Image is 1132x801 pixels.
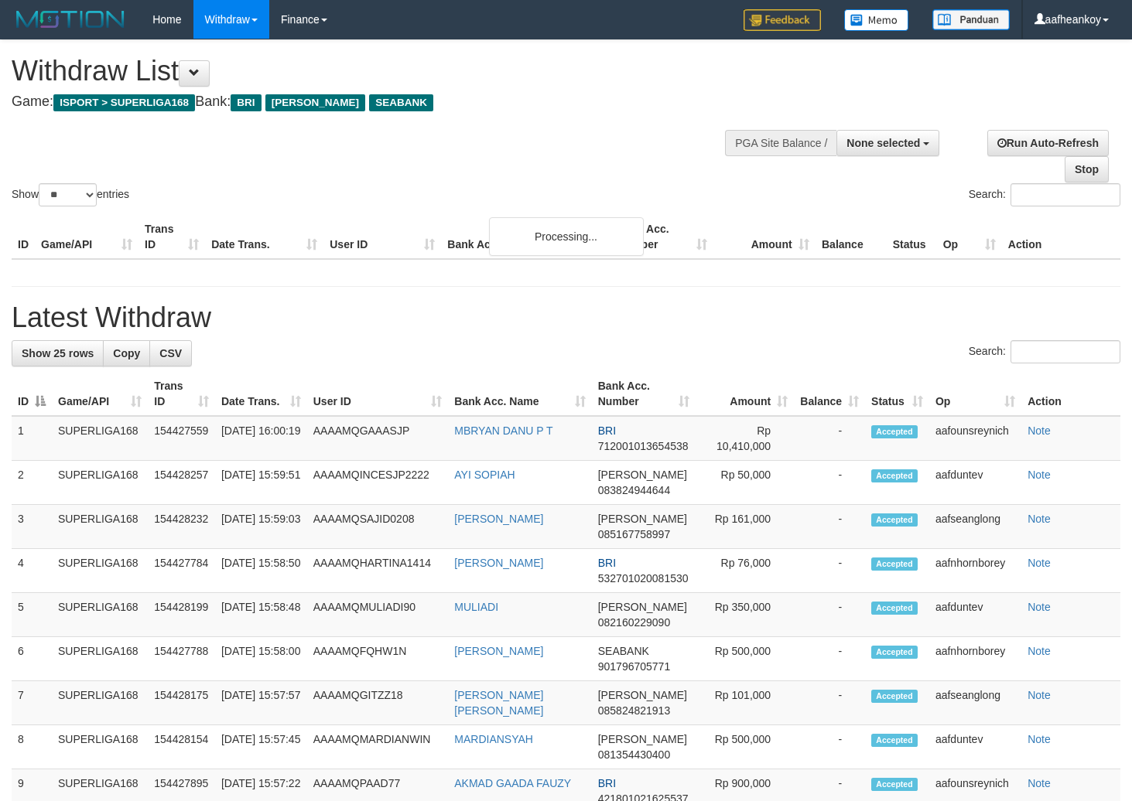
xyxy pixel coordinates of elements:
[1028,777,1051,789] a: Note
[215,549,307,593] td: [DATE] 15:58:50
[12,94,739,110] h4: Game: Bank:
[103,340,150,366] a: Copy
[887,215,937,259] th: Status
[231,94,261,111] span: BRI
[598,660,670,673] span: Copy 901796705771 to clipboard
[22,347,94,360] span: Show 25 rows
[929,725,1021,769] td: aafduntev
[871,778,918,791] span: Accepted
[937,215,1002,259] th: Op
[307,505,449,549] td: AAAAMQSAJID0208
[12,416,52,461] td: 1
[265,94,365,111] span: [PERSON_NAME]
[794,725,865,769] td: -
[969,340,1120,363] label: Search:
[696,549,794,593] td: Rp 76,000
[12,505,52,549] td: 3
[1028,645,1051,657] a: Note
[816,215,887,259] th: Balance
[598,689,687,701] span: [PERSON_NAME]
[454,557,543,569] a: [PERSON_NAME]
[52,372,148,416] th: Game/API: activate to sort column ascending
[215,593,307,637] td: [DATE] 15:58:48
[929,637,1021,681] td: aafnhornborey
[932,9,1010,30] img: panduan.png
[454,601,498,613] a: MULIADI
[871,690,918,703] span: Accepted
[794,637,865,681] td: -
[1021,372,1120,416] th: Action
[12,302,1120,333] h1: Latest Withdraw
[12,725,52,769] td: 8
[1028,601,1051,613] a: Note
[441,215,610,259] th: Bank Acc. Name
[148,681,215,725] td: 154428175
[794,549,865,593] td: -
[12,8,129,31] img: MOTION_logo.png
[598,557,616,569] span: BRI
[53,94,195,111] span: ISPORT > SUPERLIGA168
[205,215,323,259] th: Date Trans.
[307,549,449,593] td: AAAAMQHARTINA1414
[52,505,148,549] td: SUPERLIGA168
[598,469,687,481] span: [PERSON_NAME]
[454,777,571,789] a: AKMAD GAADA FAUZY
[148,416,215,461] td: 154427559
[454,424,552,437] a: MBRYAN DANU P T
[865,372,929,416] th: Status: activate to sort column ascending
[598,572,689,585] span: Copy 532701020081530 to clipboard
[215,505,307,549] td: [DATE] 15:59:03
[215,372,307,416] th: Date Trans.: activate to sort column ascending
[307,372,449,416] th: User ID: activate to sort column ascending
[929,593,1021,637] td: aafduntev
[598,528,670,540] span: Copy 085167758997 to clipboard
[1011,183,1120,206] input: Search:
[696,461,794,505] td: Rp 50,000
[12,637,52,681] td: 6
[929,505,1021,549] td: aafseanglong
[598,440,689,452] span: Copy 712001013654538 to clipboard
[598,601,687,613] span: [PERSON_NAME]
[598,484,670,496] span: Copy 083824944644 to clipboard
[696,505,794,549] td: Rp 161,000
[12,549,52,593] td: 4
[149,340,192,366] a: CSV
[846,137,920,149] span: None selected
[148,637,215,681] td: 154427788
[871,513,918,527] span: Accepted
[929,681,1021,725] td: aafseanglong
[794,461,865,505] td: -
[52,549,148,593] td: SUPERLIGA168
[1028,689,1051,701] a: Note
[598,513,687,525] span: [PERSON_NAME]
[148,461,215,505] td: 154428257
[929,416,1021,461] td: aafounsreynich
[148,725,215,769] td: 154428154
[696,681,794,725] td: Rp 101,000
[12,681,52,725] td: 7
[148,505,215,549] td: 154428232
[696,593,794,637] td: Rp 350,000
[448,372,591,416] th: Bank Acc. Name: activate to sort column ascending
[139,215,205,259] th: Trans ID
[1002,215,1120,259] th: Action
[454,689,543,717] a: [PERSON_NAME] [PERSON_NAME]
[454,513,543,525] a: [PERSON_NAME]
[713,215,816,259] th: Amount
[12,340,104,366] a: Show 25 rows
[454,733,533,745] a: MARDIANSYAH
[52,681,148,725] td: SUPERLIGA168
[836,130,939,156] button: None selected
[871,557,918,571] span: Accepted
[52,416,148,461] td: SUPERLIGA168
[307,725,449,769] td: AAAAMQMARDIANWIN
[12,461,52,505] td: 2
[598,704,670,717] span: Copy 085824821913 to clipboard
[1028,469,1051,481] a: Note
[307,593,449,637] td: AAAAMQMULIADI90
[35,215,139,259] th: Game/API
[929,549,1021,593] td: aafnhornborey
[489,217,644,256] div: Processing...
[871,602,918,615] span: Accepted
[454,469,515,481] a: AYI SOPIAH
